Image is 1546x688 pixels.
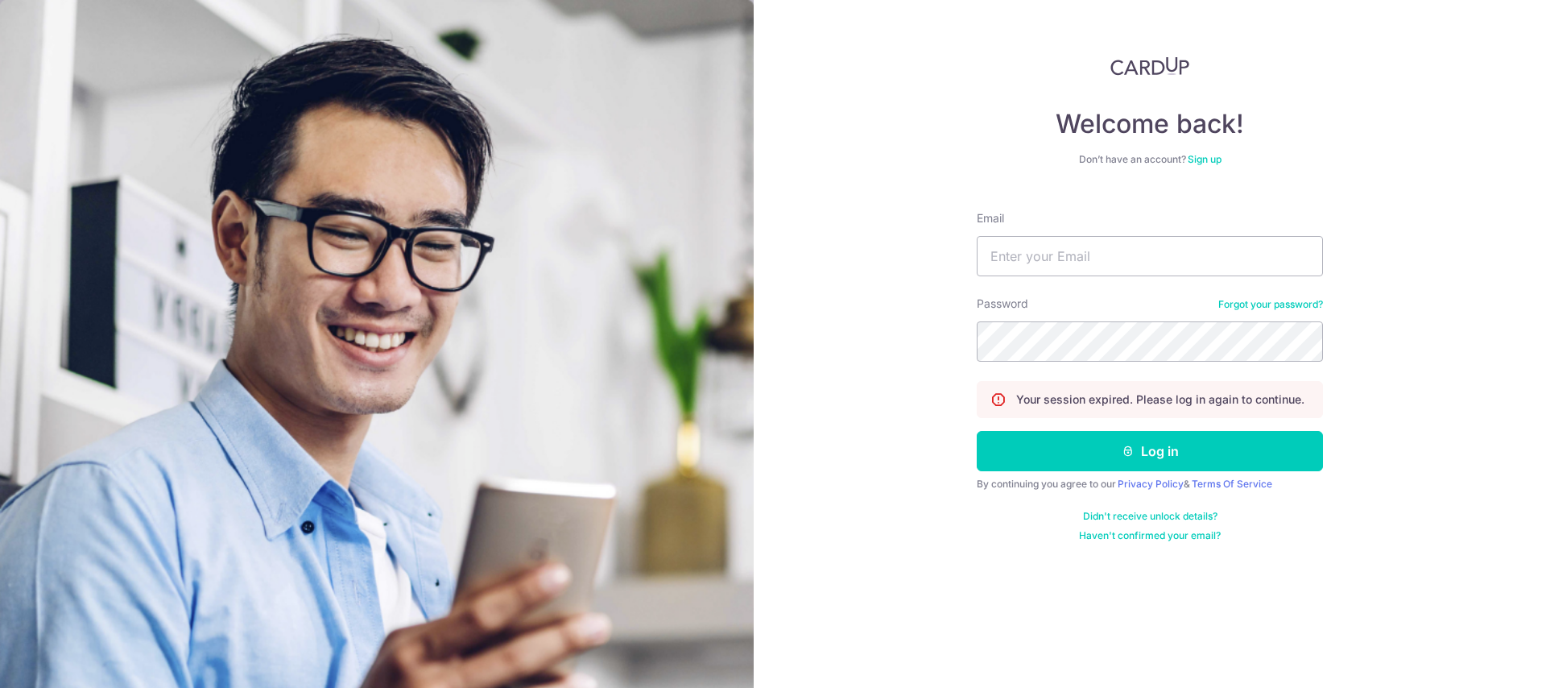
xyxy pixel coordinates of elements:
div: By continuing you agree to our & [977,478,1323,491]
div: Don’t have an account? [977,153,1323,166]
p: Your session expired. Please log in again to continue. [1016,392,1304,408]
a: Sign up [1188,153,1222,165]
label: Password [977,296,1028,312]
a: Haven't confirmed your email? [1079,529,1221,542]
input: Enter your Email [977,236,1323,276]
a: Forgot your password? [1218,298,1323,311]
a: Didn't receive unlock details? [1083,510,1217,523]
button: Log in [977,431,1323,471]
a: Terms Of Service [1192,478,1272,490]
img: CardUp Logo [1110,56,1189,76]
label: Email [977,210,1004,226]
h4: Welcome back! [977,108,1323,140]
a: Privacy Policy [1118,478,1184,490]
